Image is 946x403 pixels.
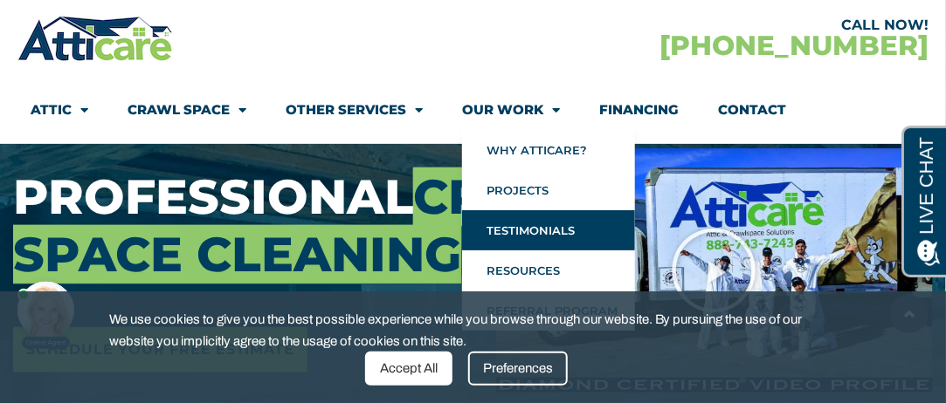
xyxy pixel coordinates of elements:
[462,130,635,170] a: Why Atticare?
[43,14,141,36] span: Opens a chat window
[365,352,452,386] div: Accept All
[31,90,88,130] a: Attic
[462,290,635,331] a: Referral Program
[9,246,105,351] iframe: Chat Invitation
[286,90,423,130] a: Other Services
[468,352,568,386] div: Preferences
[462,250,635,290] a: Resources
[599,90,679,130] a: Financing
[31,90,915,130] nav: Menu
[462,170,635,210] a: Projects
[671,227,758,314] div: Play Video
[462,130,635,331] ul: Our Work
[13,167,605,283] span: Crawl Space Cleaning
[462,210,635,250] a: Testimonials
[13,168,470,283] h3: Professional
[473,18,929,32] div: CALL NOW!
[718,90,786,130] a: Contact
[128,90,246,130] a: Crawl Space
[109,309,824,352] span: We use cookies to give you the best possible experience while you browse through our website. By ...
[462,90,560,130] a: Our Work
